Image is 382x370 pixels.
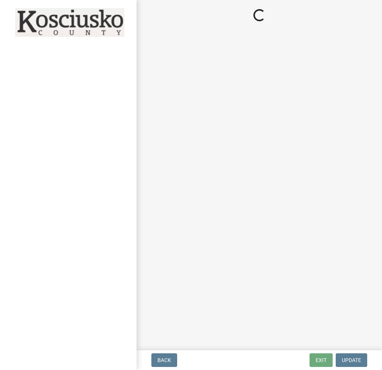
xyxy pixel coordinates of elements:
[336,353,367,367] button: Update
[310,353,333,367] button: Exit
[15,8,124,37] img: Kosciusko County, Indiana
[157,357,171,363] span: Back
[342,357,361,363] span: Update
[151,353,177,367] button: Back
